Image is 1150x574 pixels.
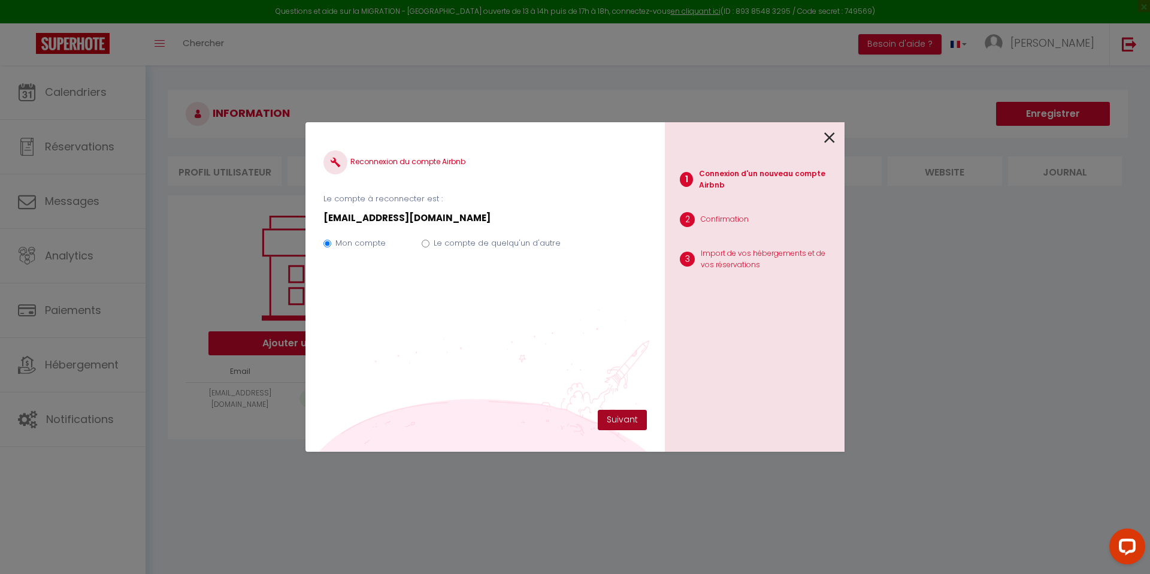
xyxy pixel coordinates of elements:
[701,248,835,271] p: Import de vos hébergements et de vos réservations
[1100,524,1150,574] iframe: LiveChat chat widget
[335,237,386,249] label: Mon compte
[434,237,561,249] label: Le compte de quelqu'un d'autre
[680,212,695,227] span: 2
[701,214,749,225] p: Confirmation
[680,252,695,267] span: 3
[598,410,647,430] button: Suivant
[323,193,647,205] p: Le compte à reconnecter est :
[680,172,693,187] span: 1
[699,168,835,191] p: Connexion d'un nouveau compte Airbnb
[323,150,647,174] h4: Reconnexion du compte Airbnb
[323,211,647,225] p: [EMAIL_ADDRESS][DOMAIN_NAME]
